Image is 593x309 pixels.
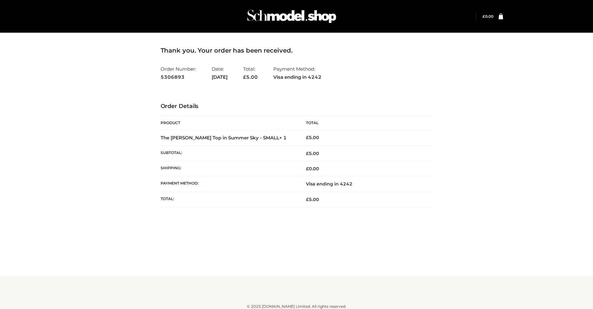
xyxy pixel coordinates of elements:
[306,151,309,156] span: £
[243,74,246,80] span: £
[161,146,297,161] th: Subtotal:
[482,14,493,19] bdi: 0.00
[243,74,258,80] span: 5.00
[306,135,319,140] bdi: 5.00
[161,116,297,130] th: Product
[306,197,319,202] span: 5.00
[161,103,433,110] h3: Order Details
[273,63,322,82] li: Payment Method:
[161,192,297,207] th: Total:
[306,166,319,171] bdi: 0.00
[161,73,196,81] strong: 5306893
[273,73,322,81] strong: Visa ending in 4242
[482,14,485,19] span: £
[297,116,433,130] th: Total
[161,63,196,82] li: Order Number:
[306,135,309,140] span: £
[306,197,309,202] span: £
[161,176,297,192] th: Payment method:
[212,73,228,81] strong: [DATE]
[243,63,258,82] li: Total:
[306,151,319,156] span: 5.00
[306,166,309,171] span: £
[161,47,433,54] h3: Thank you. Your order has been received.
[161,135,287,141] strong: The [PERSON_NAME] Top in Summer Sky - SMALL
[482,14,493,19] a: £0.00
[212,63,228,82] li: Date:
[297,176,433,192] td: Visa ending in 4242
[245,4,338,29] img: Schmodel Admin 964
[161,161,297,176] th: Shipping:
[279,135,287,141] strong: × 1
